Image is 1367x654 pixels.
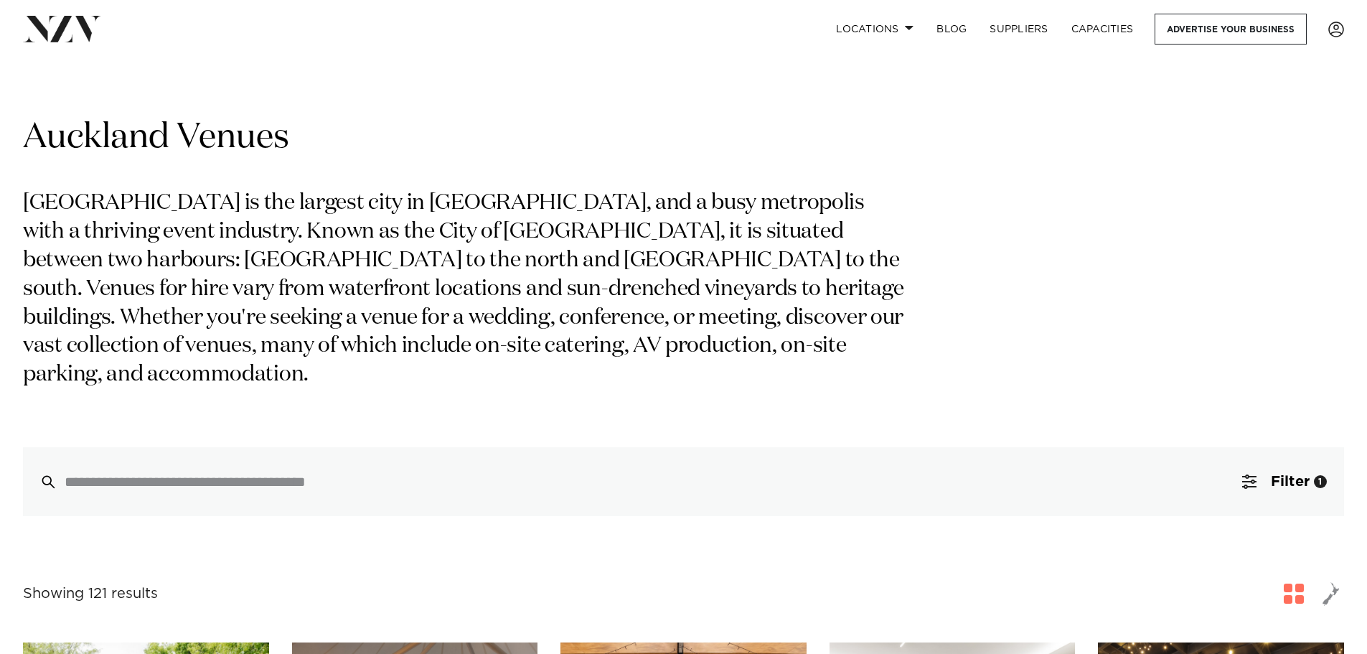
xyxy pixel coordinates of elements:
[23,16,101,42] img: nzv-logo.png
[1060,14,1145,45] a: Capacities
[978,14,1059,45] a: SUPPLIERS
[825,14,925,45] a: Locations
[1225,447,1344,516] button: Filter1
[1314,475,1327,488] div: 1
[23,116,1344,161] h1: Auckland Venues
[1271,475,1310,489] span: Filter
[23,583,158,605] div: Showing 121 results
[925,14,978,45] a: BLOG
[23,190,910,390] p: [GEOGRAPHIC_DATA] is the largest city in [GEOGRAPHIC_DATA], and a busy metropolis with a thriving...
[1155,14,1307,45] a: Advertise your business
